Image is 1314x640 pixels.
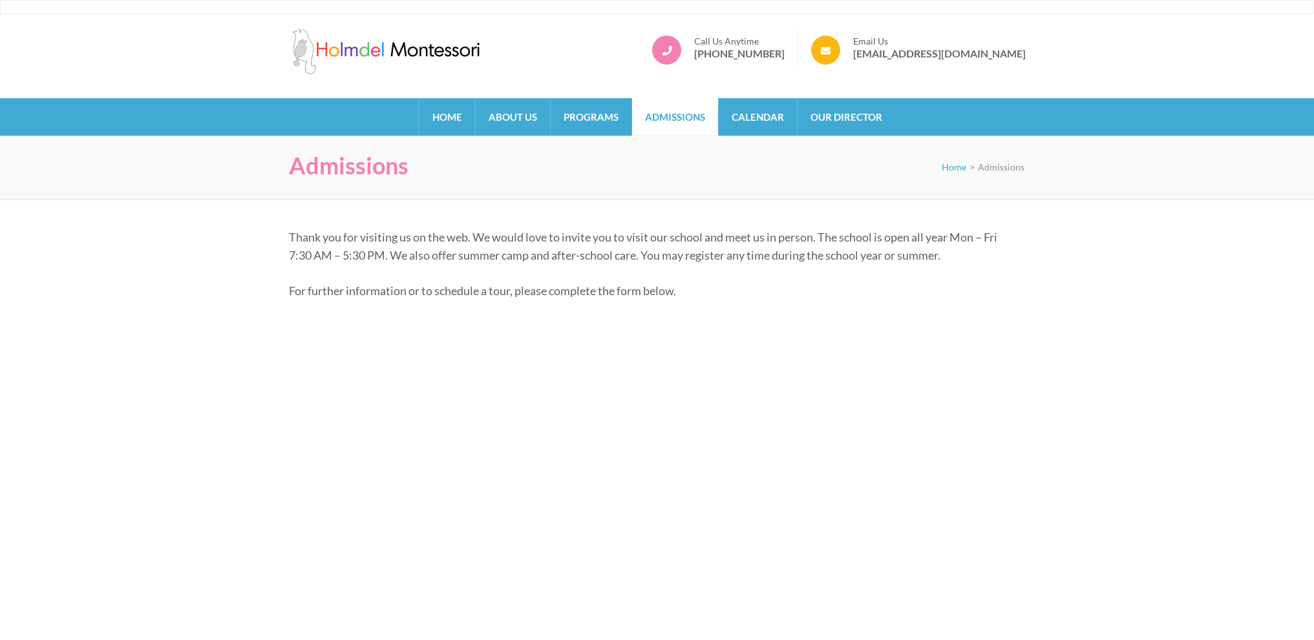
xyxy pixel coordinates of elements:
[289,152,408,180] h1: Admissions
[289,228,1016,264] p: Thank you for visiting us on the web. We would love to invite you to visit our school and meet us...
[551,98,631,136] a: Programs
[798,98,895,136] a: Our Director
[694,47,785,60] a: [PHONE_NUMBER]
[476,98,550,136] a: About Us
[853,47,1026,60] a: [EMAIL_ADDRESS][DOMAIN_NAME]
[719,98,797,136] a: Calendar
[942,161,966,172] a: Home
[853,36,1026,47] span: Email Us
[419,98,475,136] a: Home
[289,282,1016,300] p: For further information or to schedule a tour, please complete the form below.
[970,161,975,172] span: >
[694,36,785,47] span: Call Us Anytime
[632,98,718,136] a: Admissions
[289,29,483,74] img: Holmdel Montessori School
